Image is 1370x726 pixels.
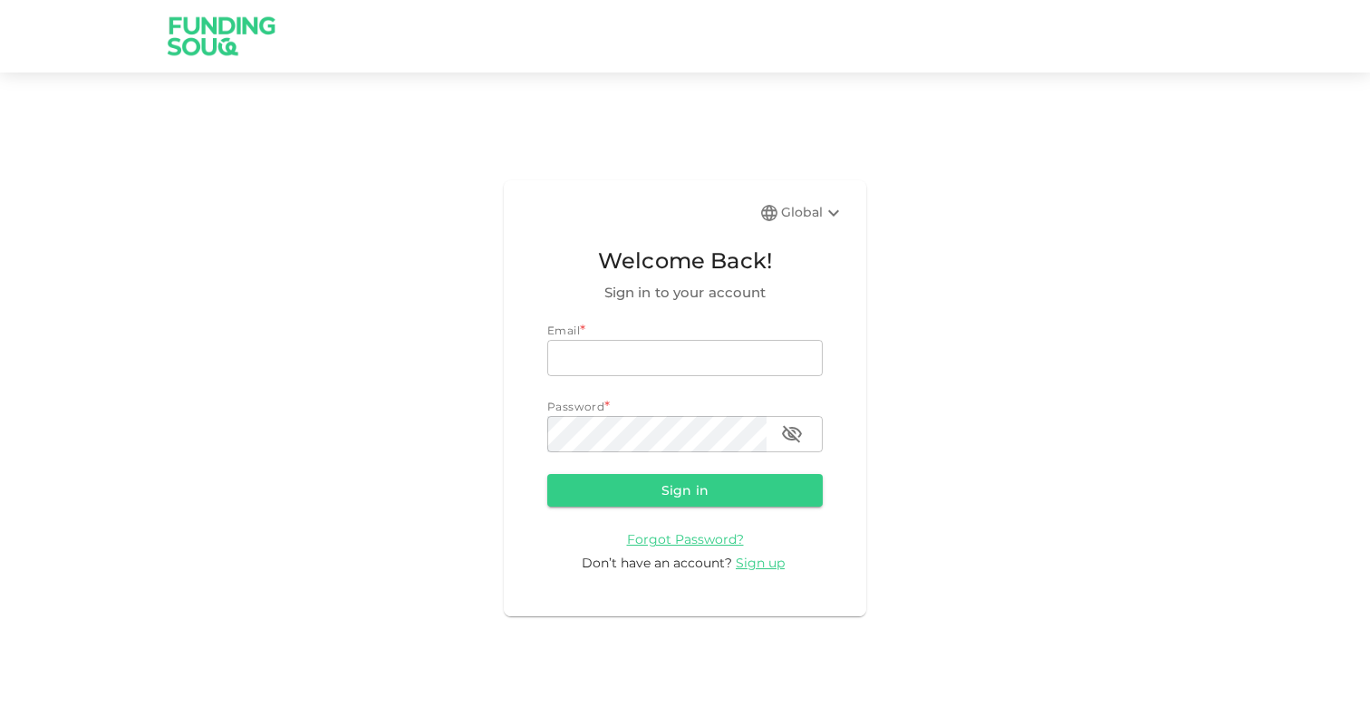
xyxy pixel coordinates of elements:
span: Email [547,324,580,337]
a: Forgot Password? [627,530,744,547]
span: Welcome Back! [547,244,823,278]
button: Sign in [547,474,823,507]
input: email [547,340,823,376]
span: Password [547,400,604,413]
span: Forgot Password? [627,531,744,547]
span: Don’t have an account? [582,555,732,571]
span: Sign up [736,555,785,571]
span: Sign in to your account [547,282,823,304]
div: Global [781,202,844,224]
input: password [547,416,767,452]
